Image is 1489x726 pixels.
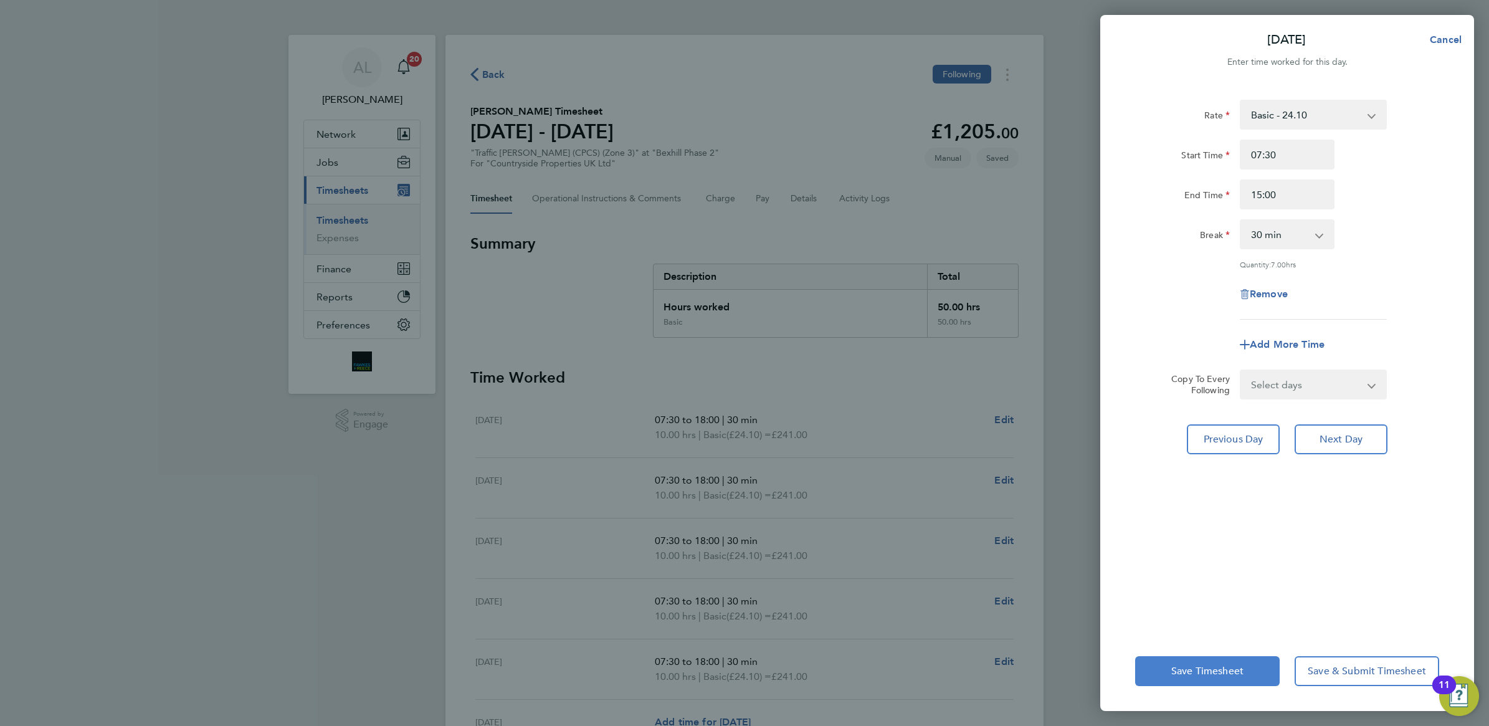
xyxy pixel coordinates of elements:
input: E.g. 18:00 [1240,179,1334,209]
label: End Time [1184,189,1230,204]
span: Remove [1250,288,1288,300]
span: Save & Submit Timesheet [1308,665,1426,677]
div: Quantity: hrs [1240,259,1387,269]
button: Save Timesheet [1135,656,1280,686]
label: Copy To Every Following [1161,373,1230,396]
span: Cancel [1426,34,1462,45]
span: Add More Time [1250,338,1325,350]
span: Save Timesheet [1171,665,1244,677]
button: Remove [1240,289,1288,299]
button: Save & Submit Timesheet [1295,656,1439,686]
button: Next Day [1295,424,1387,454]
div: 11 [1439,685,1450,701]
button: Open Resource Center, 11 new notifications [1439,676,1479,716]
p: [DATE] [1267,31,1306,49]
label: Start Time [1181,150,1230,165]
button: Previous Day [1187,424,1280,454]
div: Enter time worked for this day. [1100,55,1474,70]
button: Cancel [1410,27,1474,52]
span: Next Day [1320,433,1363,446]
span: 7.00 [1271,259,1286,269]
input: E.g. 08:00 [1240,140,1334,170]
label: Break [1200,229,1230,244]
label: Rate [1204,110,1230,125]
button: Add More Time [1240,340,1325,350]
span: Previous Day [1204,433,1263,446]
